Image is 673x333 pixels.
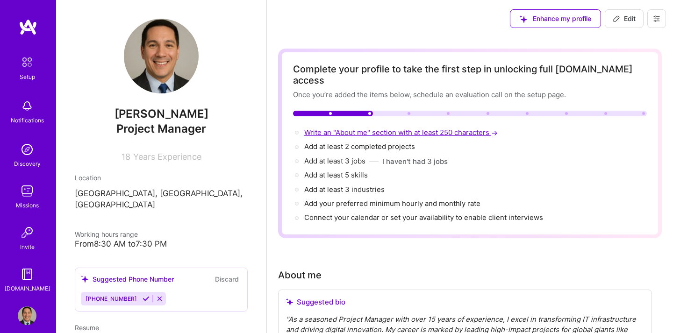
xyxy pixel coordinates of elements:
div: Invite [20,242,35,252]
span: → [491,128,498,138]
img: discovery [18,140,36,159]
span: Add at least 3 industries [304,185,385,194]
span: [PHONE_NUMBER] [86,295,137,302]
img: bell [18,97,36,115]
span: Add your preferred minimum hourly and monthly rate [304,199,480,208]
div: Suggested Phone Number [81,274,174,284]
span: Connect your calendar or set your availability to enable client interviews [304,213,543,222]
img: guide book [18,265,36,283]
span: 18 [122,152,130,162]
span: Project Manager [116,122,206,135]
div: Location [75,173,248,183]
img: Invite [18,223,36,242]
div: About me [278,268,322,282]
img: User Avatar [18,306,36,325]
div: Suggested bio [286,298,644,307]
span: [PERSON_NAME] [75,107,248,121]
img: logo [19,19,37,35]
span: Edit [613,14,636,23]
div: Once you’re added the items below, schedule an evaluation call on the setup page. [293,90,647,99]
i: icon SuggestedTeams [286,298,293,305]
div: Missions [16,200,39,210]
span: Add at least 5 skills [304,170,368,179]
i: Accept [143,295,150,302]
p: [GEOGRAPHIC_DATA], [GEOGRAPHIC_DATA], [GEOGRAPHIC_DATA] [75,188,248,211]
i: Reject [156,295,163,302]
span: Resume [75,324,99,332]
div: Complete your profile to take the first step in unlocking full [DOMAIN_NAME] access [293,64,647,86]
div: [DOMAIN_NAME] [5,283,50,293]
span: Working hours range [75,230,138,238]
div: Discovery [14,159,41,169]
div: Setup [20,72,35,82]
img: setup [17,52,37,72]
span: Years Experience [133,152,201,162]
span: Add at least 2 completed projects [304,142,415,151]
div: From 8:30 AM to 7:30 PM [75,239,248,249]
button: Discard [212,274,242,284]
div: Notifications [11,115,44,125]
img: teamwork [18,182,36,200]
a: User Avatar [15,306,39,325]
button: Edit [605,9,644,28]
span: Write an "About me" section with at least 250 characters [304,128,500,137]
span: Add at least 3 jobs [304,156,365,165]
img: User Avatar [124,19,199,93]
i: icon SuggestedTeams [81,275,89,283]
button: I haven't had 3 jobs [382,156,448,166]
